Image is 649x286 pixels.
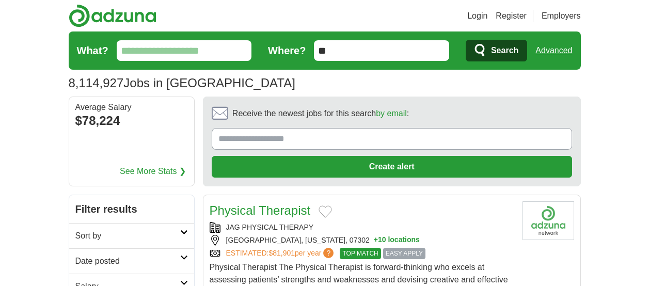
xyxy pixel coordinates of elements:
div: Average Salary [75,103,188,112]
img: JAG Physical Therapy logo [523,201,574,240]
a: ESTIMATED:$81,901per year? [226,248,336,259]
a: Physical Therapist [210,203,311,217]
div: [GEOGRAPHIC_DATA], [US_STATE], 07302 [210,235,514,246]
a: Advanced [535,40,572,61]
span: TOP MATCH [340,248,381,259]
h2: Sort by [75,230,180,242]
h2: Date posted [75,255,180,267]
span: 8,114,927 [69,74,124,92]
label: What? [77,43,108,58]
span: $81,901 [268,249,295,257]
button: Search [466,40,527,61]
a: Sort by [69,223,194,248]
a: Date posted [69,248,194,274]
a: Login [467,10,487,22]
a: Employers [542,10,581,22]
h1: Jobs in [GEOGRAPHIC_DATA] [69,76,295,90]
a: Register [496,10,527,22]
a: JAG PHYSICAL THERAPY [226,223,314,231]
span: Receive the newest jobs for this search : [232,107,409,120]
span: EASY APPLY [383,248,425,259]
label: Where? [268,43,306,58]
div: $78,224 [75,112,188,130]
span: ? [323,248,334,258]
button: Add to favorite jobs [319,205,332,218]
a: See More Stats ❯ [120,165,186,178]
span: Search [491,40,518,61]
img: Adzuna logo [69,4,156,27]
button: +10 locations [374,235,420,246]
button: Create alert [212,156,572,178]
a: by email [376,109,407,118]
span: + [374,235,378,246]
h2: Filter results [69,195,194,223]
